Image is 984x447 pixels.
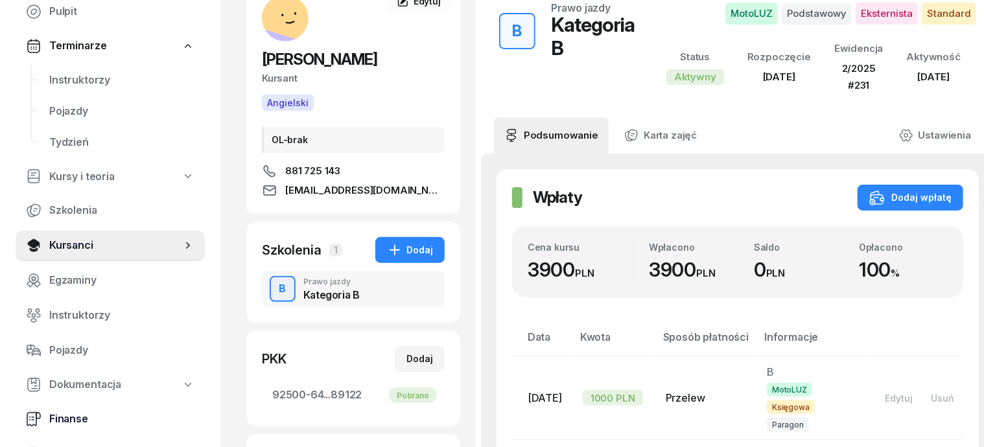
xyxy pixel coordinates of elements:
span: 2/2025 #231 [842,62,876,91]
div: OL-brak [262,126,445,153]
div: Usuń [931,393,954,404]
a: Terminarze [16,31,205,61]
span: MotoLUZ [725,3,778,25]
a: Ustawienia [889,117,981,154]
span: [DATE] [528,391,562,404]
div: Kategoria B [551,13,635,60]
div: [DATE] [907,69,961,86]
small: PLN [696,267,716,279]
th: Sposób płatności [655,328,756,356]
span: [DATE] [763,71,795,83]
span: Egzaminy [49,272,194,289]
span: Pulpit [49,3,194,20]
div: Ewidencja [834,40,884,57]
div: Status [666,49,724,65]
div: Aktywność [907,49,961,65]
a: Dokumentacja [16,370,205,400]
div: 0 [754,258,843,282]
span: Podstawowy [782,3,852,25]
span: 1 [329,244,342,257]
a: Instruktorzy [16,300,205,331]
small: PLN [766,267,786,279]
span: 92500-64...89122 [272,387,434,404]
div: Prawo jazdy [551,3,611,13]
button: B [499,13,535,49]
a: Kursy i teoria [16,162,205,192]
a: [EMAIL_ADDRESS][DOMAIN_NAME] [262,183,445,198]
a: 881 725 143 [262,163,445,179]
span: Księgowa [767,400,815,414]
div: Opłacono [859,242,948,253]
div: Wpłacono [649,242,738,253]
button: Dodaj wpłatę [858,185,963,211]
div: Aktywny [666,69,724,85]
a: Instruktorzy [39,65,205,96]
span: Tydzień [49,134,194,151]
span: Pojazdy [49,103,194,120]
div: Cena kursu [528,242,633,253]
div: Pobrano [389,387,437,403]
a: Pojazdy [16,335,205,366]
span: [EMAIL_ADDRESS][DOMAIN_NAME] [285,183,445,198]
button: Dodaj [375,237,445,263]
span: Kursy i teoria [49,168,115,185]
span: Terminarze [49,38,106,54]
th: Data [512,328,572,356]
th: Informacje [756,328,865,356]
div: Prawo jazdy [303,278,360,286]
button: Angielski [262,95,314,111]
a: 92500-64...89122Pobrano [262,380,445,411]
span: 881 725 143 [285,163,340,179]
div: B [274,278,292,300]
div: Saldo [754,242,843,253]
button: Edytuj [876,387,922,409]
div: Kategoria B [303,290,360,300]
span: Finanse [49,411,194,428]
div: Edytuj [885,393,913,404]
div: 3900 [528,258,633,282]
button: BPrawo jazdyKategoria B [262,271,445,307]
a: Pojazdy [39,96,205,127]
div: Przelew [666,390,746,407]
small: PLN [575,267,594,279]
div: Rozpoczęcie [747,49,811,65]
span: Eksternista [856,3,918,25]
span: [PERSON_NAME] [262,50,377,69]
a: Podsumowanie [494,117,609,154]
h2: Wpłaty [533,187,582,208]
div: Kursant [262,70,445,87]
div: Dodaj [406,351,433,367]
span: MotoLUZ [767,383,812,396]
span: Szkolenia [49,202,194,219]
button: Dodaj [395,346,445,372]
div: B [508,18,528,44]
a: Kursanci [16,230,205,261]
span: Instruktorzy [49,307,194,324]
div: Szkolenia [262,241,322,259]
a: Karta zajęć [614,117,707,154]
span: Paragon [767,418,809,431]
div: PKK [262,350,287,368]
span: Pojazdy [49,342,194,359]
a: Finanse [16,404,205,435]
div: 1000 PLN [583,390,643,406]
button: Usuń [922,387,963,409]
div: Dodaj wpłatę [869,190,952,205]
button: MotoLUZPodstawowyEksternistaStandard [725,3,976,25]
th: Kwota [572,328,655,356]
a: Egzaminy [16,265,205,296]
span: B [767,365,774,378]
a: Tydzień [39,127,205,158]
span: Dokumentacja [49,376,121,393]
span: Standard [922,3,976,25]
a: Szkolenia [16,195,205,226]
span: Instruktorzy [49,72,194,89]
small: % [891,267,900,279]
div: 3900 [649,258,738,282]
button: B [270,276,296,302]
div: 100 [859,258,948,282]
div: Dodaj [387,242,433,258]
span: Kursanci [49,237,182,254]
